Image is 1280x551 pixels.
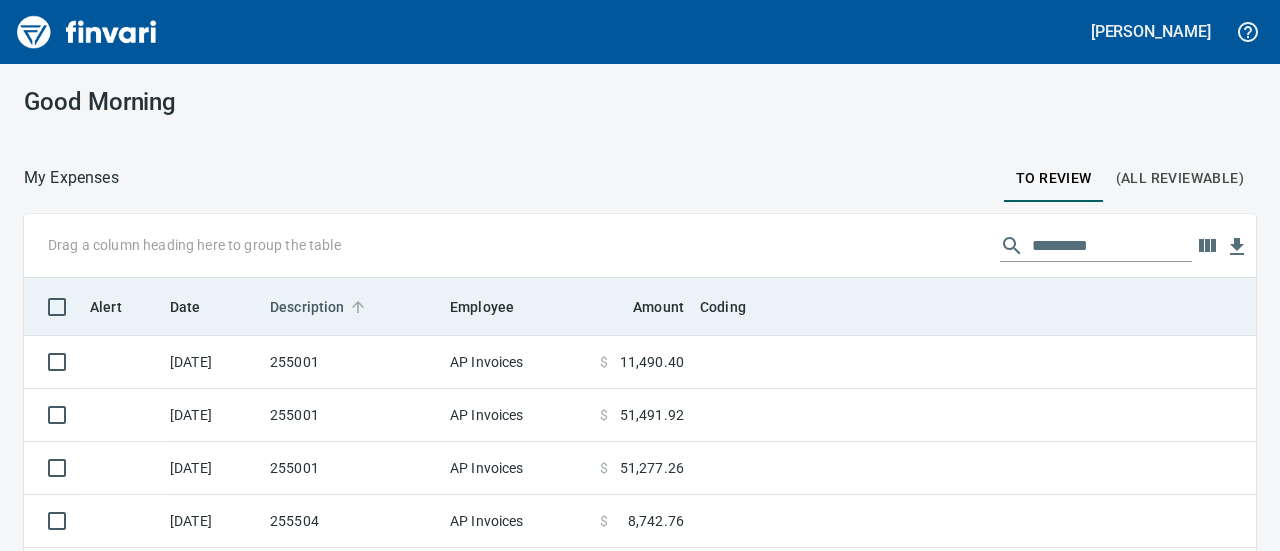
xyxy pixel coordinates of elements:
span: Coding [700,295,746,319]
td: AP Invoices [442,336,592,389]
span: Amount [607,295,684,319]
span: $ [600,405,608,425]
span: 8,742.76 [628,511,684,531]
td: 255001 [262,389,442,442]
td: AP Invoices [442,389,592,442]
td: 255001 [262,442,442,495]
p: My Expenses [24,166,119,190]
span: Description [270,295,371,319]
nav: breadcrumb [24,166,119,190]
span: 51,277.26 [620,458,684,478]
p: Drag a column heading here to group the table [48,235,341,255]
td: [DATE] [162,389,262,442]
span: Date [170,295,201,319]
td: AP Invoices [442,495,592,548]
button: [PERSON_NAME] [1086,16,1216,47]
span: Employee [450,295,514,319]
span: 11,490.40 [620,352,684,372]
h5: [PERSON_NAME] [1091,21,1211,42]
span: $ [600,458,608,478]
button: Download table [1222,232,1252,262]
td: [DATE] [162,495,262,548]
td: 255001 [262,336,442,389]
span: To Review [1016,166,1092,191]
td: [DATE] [162,336,262,389]
span: Alert [90,295,122,319]
span: (All Reviewable) [1116,166,1244,191]
span: Alert [90,295,148,319]
span: Description [270,295,345,319]
span: 51,491.92 [620,405,684,425]
td: AP Invoices [442,442,592,495]
td: [DATE] [162,442,262,495]
span: Amount [633,295,684,319]
span: $ [600,511,608,531]
span: Date [170,295,227,319]
span: Coding [700,295,772,319]
td: 255504 [262,495,442,548]
span: Employee [450,295,540,319]
button: Choose columns to display [1192,231,1222,261]
h3: Good Morning [24,88,403,116]
span: $ [600,352,608,372]
img: Finvari [12,8,162,56]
